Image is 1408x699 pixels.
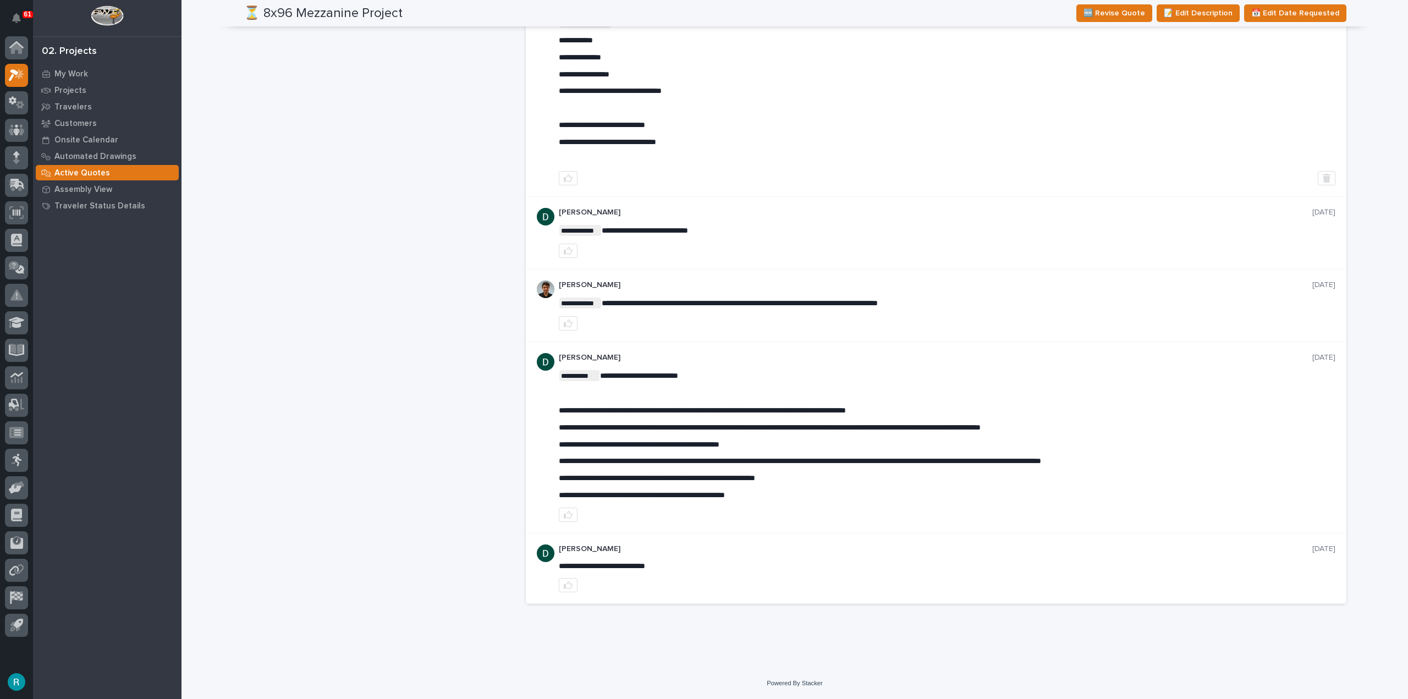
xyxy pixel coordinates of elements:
p: [DATE] [1312,544,1335,554]
p: Automated Drawings [54,152,136,162]
a: Assembly View [33,181,182,197]
span: 📝 Edit Description [1164,7,1233,20]
img: ACg8ocJgdhFn4UJomsYM_ouCmoNuTXbjHW0N3LU2ED0DpQ4pt1V6hA=s96-c [537,544,554,562]
a: Travelers [33,98,182,115]
button: 📝 Edit Description [1157,4,1240,22]
p: [DATE] [1312,208,1335,217]
button: like this post [559,244,577,258]
button: Notifications [5,7,28,30]
h2: ⏳ 8x96 Mezzanine Project [244,5,403,21]
div: 02. Projects [42,46,97,58]
button: Delete post [1318,171,1335,185]
a: Onsite Calendar [33,131,182,148]
img: Workspace Logo [91,5,123,26]
a: Automated Drawings [33,148,182,164]
img: ACg8ocJgdhFn4UJomsYM_ouCmoNuTXbjHW0N3LU2ED0DpQ4pt1V6hA=s96-c [537,208,554,225]
button: users-avatar [5,670,28,694]
div: Notifications61 [14,13,28,31]
p: Customers [54,119,97,129]
p: [PERSON_NAME] [559,208,1312,217]
p: 61 [24,10,31,18]
a: Projects [33,82,182,98]
p: Traveler Status Details [54,201,145,211]
span: 📅 Edit Date Requested [1251,7,1339,20]
p: [DATE] [1312,280,1335,290]
button: 🆕 Revise Quote [1076,4,1152,22]
p: [PERSON_NAME] [559,544,1312,554]
button: like this post [559,578,577,592]
button: like this post [559,171,577,185]
p: Projects [54,86,86,96]
p: Active Quotes [54,168,110,178]
a: Traveler Status Details [33,197,182,214]
a: Powered By Stacker [767,680,822,686]
span: 🆕 Revise Quote [1083,7,1145,20]
p: Travelers [54,102,92,112]
p: My Work [54,69,88,79]
p: [DATE] [1312,353,1335,362]
p: [PERSON_NAME] [559,353,1312,362]
img: AOh14Gjx62Rlbesu-yIIyH4c_jqdfkUZL5_Os84z4H1p=s96-c [537,280,554,298]
p: Assembly View [54,185,112,195]
button: like this post [559,316,577,331]
p: Onsite Calendar [54,135,118,145]
p: [PERSON_NAME] [559,280,1312,290]
button: 📅 Edit Date Requested [1244,4,1346,22]
a: My Work [33,65,182,82]
a: Active Quotes [33,164,182,181]
img: ACg8ocJgdhFn4UJomsYM_ouCmoNuTXbjHW0N3LU2ED0DpQ4pt1V6hA=s96-c [537,353,554,371]
button: like this post [559,508,577,522]
a: Customers [33,115,182,131]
